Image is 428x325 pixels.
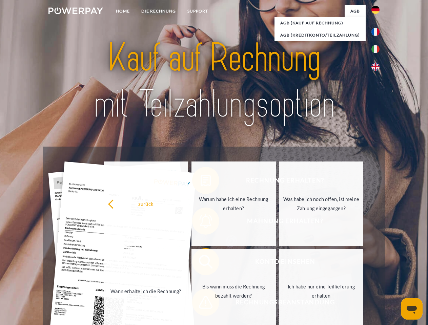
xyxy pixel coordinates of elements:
a: agb [345,5,366,17]
img: de [371,6,380,14]
a: AGB (Kauf auf Rechnung) [274,17,366,29]
img: logo-powerpay-white.svg [48,7,103,14]
img: title-powerpay_de.svg [65,32,363,130]
a: Was habe ich noch offen, ist meine Zahlung eingegangen? [279,161,364,246]
a: AGB (Kreditkonto/Teilzahlung) [274,29,366,41]
div: Warum habe ich eine Rechnung erhalten? [196,195,272,213]
iframe: Schaltfläche zum Öffnen des Messaging-Fensters [401,298,423,320]
div: zurück [108,199,184,208]
a: DIE RECHNUNG [136,5,182,17]
img: it [371,45,380,53]
div: Ich habe nur eine Teillieferung erhalten [283,282,360,300]
a: Home [110,5,136,17]
div: Was habe ich noch offen, ist meine Zahlung eingegangen? [283,195,360,213]
div: Wann erhalte ich die Rechnung? [108,286,184,296]
a: SUPPORT [182,5,214,17]
div: Bis wann muss die Rechnung bezahlt werden? [196,282,272,300]
img: en [371,63,380,71]
img: fr [371,28,380,36]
